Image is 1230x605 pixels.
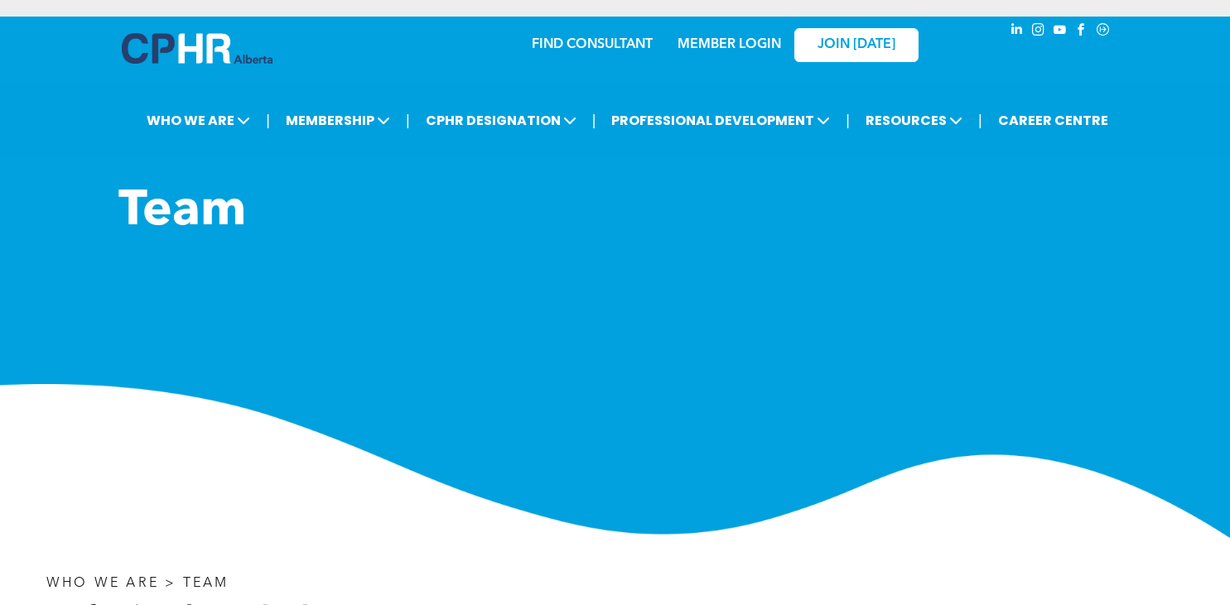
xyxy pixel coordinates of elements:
span: WHO WE ARE [142,105,255,136]
img: A blue and white logo for cp alberta [122,33,273,64]
a: youtube [1051,21,1069,43]
a: linkedin [1008,21,1026,43]
span: JOIN [DATE] [818,37,895,53]
a: JOIN [DATE] [794,28,919,62]
span: WHO WE ARE > TEAM [46,577,229,590]
li: | [406,103,410,137]
span: CPHR DESIGNATION [421,105,581,136]
a: MEMBER LOGIN [678,38,781,51]
a: instagram [1030,21,1048,43]
span: RESOURCES [861,105,967,136]
span: PROFESSIONAL DEVELOPMENT [606,105,835,136]
li: | [266,103,270,137]
a: facebook [1073,21,1091,43]
span: Team [118,187,246,237]
a: CAREER CENTRE [993,105,1113,136]
span: MEMBERSHIP [281,105,395,136]
li: | [846,103,850,137]
li: | [592,103,596,137]
a: Social network [1094,21,1112,43]
a: FIND CONSULTANT [532,38,653,51]
li: | [978,103,982,137]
